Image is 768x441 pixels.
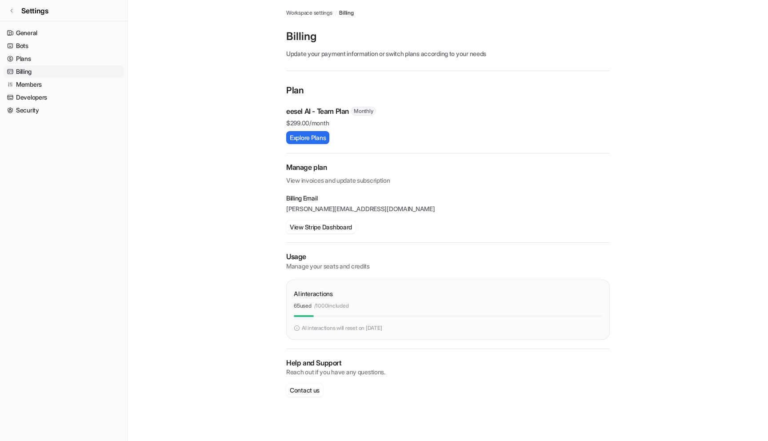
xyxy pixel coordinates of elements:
[286,118,610,128] p: $ 299.00/month
[286,172,610,185] p: View invoices and update subscription
[286,358,610,368] p: Help and Support
[286,9,332,17] a: Workspace settings
[286,29,610,44] p: Billing
[335,9,337,17] span: /
[351,107,376,116] span: Monthly
[286,194,610,203] p: Billing Email
[294,289,333,298] p: AI interactions
[339,9,353,17] a: Billing
[314,302,349,310] p: / 1000 included
[4,65,124,78] a: Billing
[4,78,124,91] a: Members
[4,104,124,116] a: Security
[286,162,610,172] h2: Manage plan
[4,52,124,65] a: Plans
[286,106,349,116] p: eesel AI - Team Plan
[286,384,323,397] button: Contact us
[294,302,312,310] p: 65 used
[21,5,48,16] span: Settings
[286,220,356,233] button: View Stripe Dashboard
[286,252,610,262] p: Usage
[286,84,610,99] p: Plan
[4,27,124,39] a: General
[286,49,610,58] p: Update your payment information or switch plans according to your needs
[302,324,382,332] p: AI interactions will reset on [DATE]
[4,91,124,104] a: Developers
[286,368,610,377] p: Reach out if you have any questions.
[4,40,124,52] a: Bots
[286,262,610,271] p: Manage your seats and credits
[286,204,610,213] p: [PERSON_NAME][EMAIL_ADDRESS][DOMAIN_NAME]
[286,131,329,144] button: Explore Plans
